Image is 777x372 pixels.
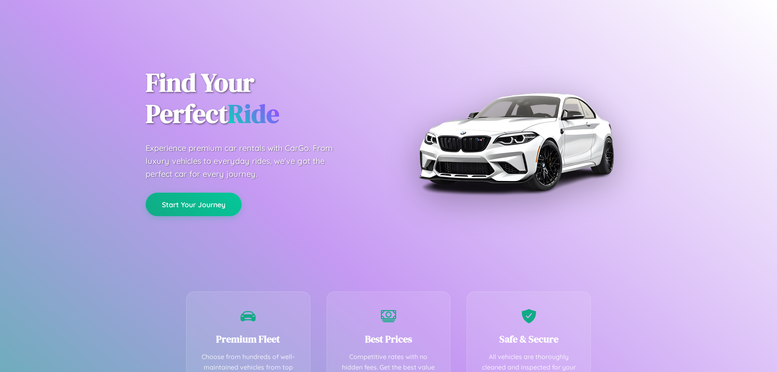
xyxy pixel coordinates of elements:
[339,332,438,346] h3: Best Prices
[228,96,279,131] span: Ride
[146,193,242,216] button: Start Your Journey
[479,332,578,346] h3: Safe & Secure
[199,332,298,346] h3: Premium Fleet
[146,142,348,181] p: Experience premium car rentals with CarGo. From luxury vehicles to everyday rides, we've got the ...
[415,40,617,243] img: Premium BMW car rental vehicle
[146,67,376,130] h1: Find Your Perfect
